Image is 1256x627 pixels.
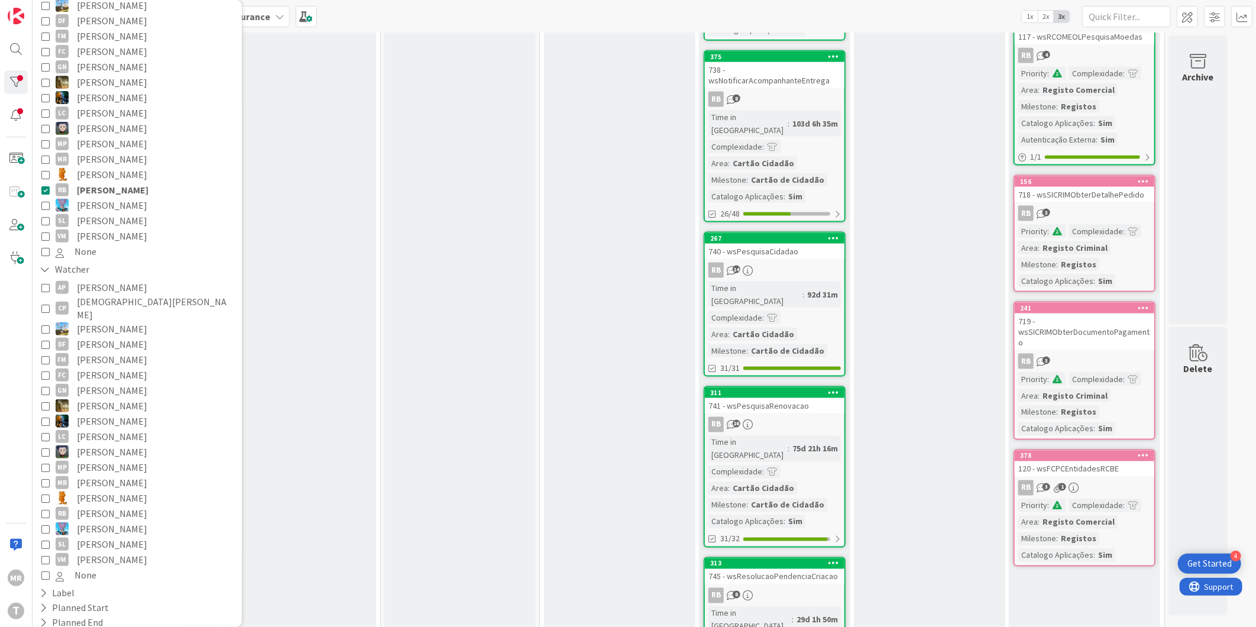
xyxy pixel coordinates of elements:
[1018,480,1034,496] div: RB
[785,190,805,203] div: Sim
[1015,187,1154,202] div: 718 - wsSICRIMObterDetalhePedido
[708,436,788,462] div: Time in [GEOGRAPHIC_DATA]
[1015,354,1154,369] div: RB
[708,344,746,357] div: Milestone
[1069,225,1123,238] div: Complexidade
[56,492,69,505] img: RL
[77,182,148,198] span: [PERSON_NAME]
[77,413,147,429] span: [PERSON_NAME]
[38,600,110,615] div: Planned Start
[41,28,233,44] button: FM [PERSON_NAME]
[708,173,746,186] div: Milestone
[728,482,730,495] span: :
[56,45,69,58] div: FC
[41,490,233,506] button: RL [PERSON_NAME]
[56,153,69,166] div: MR
[705,588,844,603] div: RB
[1018,373,1047,386] div: Priority
[1069,67,1123,80] div: Complexidade
[788,442,789,455] span: :
[56,137,69,150] div: MP
[25,2,54,16] span: Support
[710,234,844,243] div: 267
[708,157,728,170] div: Area
[804,288,841,301] div: 92d 31m
[1015,313,1154,350] div: 719 - wsSICRIMObterDocumentoPagamento
[56,183,69,196] div: RB
[77,44,147,59] span: [PERSON_NAME]
[77,90,147,105] span: [PERSON_NAME]
[8,8,24,24] img: Visit kanbanzone.com
[1056,532,1058,545] span: :
[41,521,233,536] button: SF [PERSON_NAME]
[41,383,233,398] button: GN [PERSON_NAME]
[1043,357,1050,364] span: 3
[1020,177,1154,186] div: 156
[1020,452,1154,460] div: 378
[41,321,233,337] button: DG [PERSON_NAME]
[1018,48,1034,63] div: RB
[1098,133,1118,146] div: Sim
[56,445,69,458] img: LS
[41,352,233,367] button: FM [PERSON_NAME]
[1058,483,1066,491] span: 1
[38,586,76,600] div: Label
[77,198,147,213] span: [PERSON_NAME]
[708,282,802,308] div: Time in [GEOGRAPHIC_DATA]
[41,105,233,121] button: LC [PERSON_NAME]
[41,213,233,228] button: SL [PERSON_NAME]
[41,367,233,383] button: FC [PERSON_NAME]
[728,328,730,341] span: :
[1018,499,1047,512] div: Priority
[1015,29,1154,44] div: 117 - wsRCOMEOLPesquisaMoedas
[38,262,90,277] div: Watcher
[720,533,740,545] span: 31/32
[746,499,748,512] span: :
[705,233,844,244] div: 267
[1082,6,1171,27] input: Quick Filter...
[1018,354,1034,369] div: RB
[1184,361,1213,376] div: Delete
[1043,483,1050,491] span: 3
[77,460,147,475] span: [PERSON_NAME]
[41,337,233,352] button: DF [PERSON_NAME]
[77,444,147,460] span: [PERSON_NAME]
[1093,422,1095,435] span: :
[746,173,748,186] span: :
[746,344,748,357] span: :
[1015,461,1154,477] div: 120 - wsFCPCEntidadesRCBE
[730,482,797,495] div: Cartão Cidadão
[56,538,69,551] div: SL
[1015,451,1154,477] div: 378120 - wsFCPCEntidadesRCBE
[1058,258,1099,271] div: Registos
[1018,67,1047,80] div: Priority
[56,507,69,520] div: RB
[1069,499,1123,512] div: Complexidade
[748,499,827,512] div: Cartão de Cidadão
[56,106,69,119] div: LC
[720,362,740,374] span: 31/31
[56,399,69,412] img: JC
[789,117,841,130] div: 103d 6h 35m
[708,482,728,495] div: Area
[77,213,147,228] span: [PERSON_NAME]
[792,613,794,626] span: :
[41,506,233,521] button: RB [PERSON_NAME]
[56,91,69,104] img: JC
[1043,51,1050,59] span: 4
[8,570,24,586] div: MR
[1018,100,1056,113] div: Milestone
[1183,70,1214,84] div: Archive
[77,475,147,490] span: [PERSON_NAME]
[1043,209,1050,216] span: 3
[705,569,844,584] div: 745 - wsResolucaoPendenciaCriacao
[56,384,69,397] div: GN
[41,567,233,583] button: None
[705,51,844,88] div: 375738 - wsNotificarAcompanhanteEntrega
[56,30,69,43] div: FM
[708,111,788,137] div: Time in [GEOGRAPHIC_DATA]
[41,444,233,460] button: LS [PERSON_NAME]
[705,417,844,432] div: RB
[1015,48,1154,63] div: RB
[41,13,233,28] button: DF [PERSON_NAME]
